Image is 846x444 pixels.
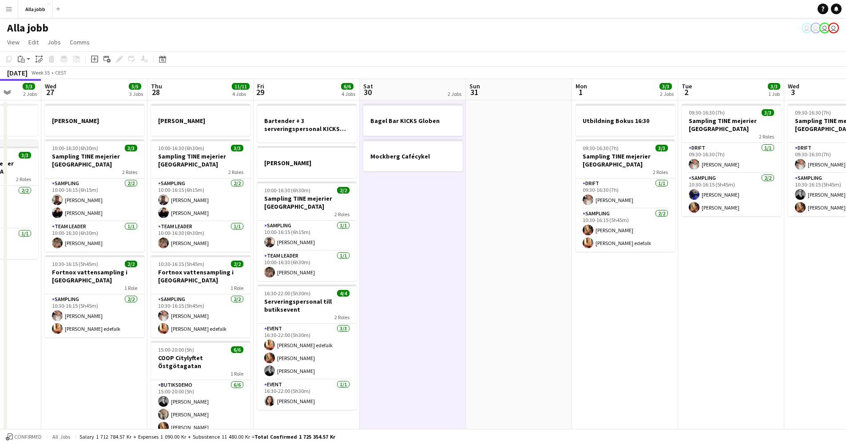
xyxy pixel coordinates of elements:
[819,23,830,33] app-user-avatar: Hedda Lagerbielke
[4,36,23,48] a: View
[7,38,20,46] span: View
[802,23,812,33] app-user-avatar: Emil Hasselberg
[44,36,64,48] a: Jobs
[48,38,61,46] span: Jobs
[18,0,53,18] button: Alla jobb
[70,38,90,46] span: Comms
[810,23,821,33] app-user-avatar: Hedda Lagerbielke
[25,36,42,48] a: Edit
[51,433,72,440] span: All jobs
[55,69,67,76] div: CEST
[828,23,839,33] app-user-avatar: Stina Dahl
[254,433,335,440] span: Total Confirmed 1 725 354.57 kr
[7,21,48,35] h1: Alla jobb
[79,433,335,440] div: Salary 1 712 784.57 kr + Expenses 1 090.00 kr + Subsistence 11 480.00 kr =
[7,68,28,77] div: [DATE]
[29,69,52,76] span: Week 35
[28,38,39,46] span: Edit
[4,432,43,442] button: Confirmed
[66,36,93,48] a: Comms
[14,434,42,440] span: Confirmed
